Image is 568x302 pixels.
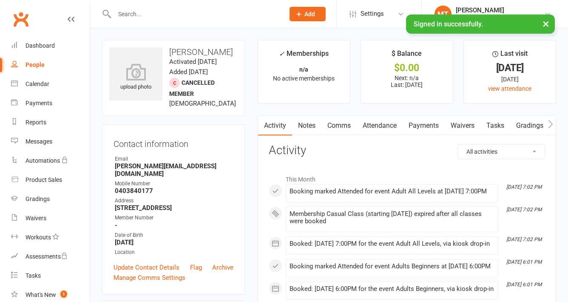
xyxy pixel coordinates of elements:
[488,85,531,92] a: view attendance
[392,48,422,63] div: $ Balance
[26,157,60,164] div: Automations
[212,262,233,273] a: Archive
[115,187,233,195] strong: 0403840177
[506,282,542,288] i: [DATE] 6:01 PM
[11,75,90,94] a: Calendar
[480,116,510,135] a: Tasks
[26,119,46,126] div: Reports
[169,100,236,107] span: [DEMOGRAPHIC_DATA]
[369,75,445,88] p: Next: n/a Last: [DATE]
[115,197,233,205] div: Address
[115,155,233,163] div: Email
[290,210,494,225] div: Membership Casual Class (starting [DATE]) expired after all classes were booked
[279,50,284,58] i: ✓
[11,36,90,55] a: Dashboard
[506,207,542,213] i: [DATE] 7:02 PM
[403,116,445,135] a: Payments
[26,215,46,221] div: Waivers
[26,42,55,49] div: Dashboard
[115,204,233,212] strong: [STREET_ADDRESS]
[492,48,528,63] div: Last visit
[290,240,494,247] div: Booked: [DATE] 7:00PM for the event Adult All Levels, via kiosk drop-in
[290,188,494,195] div: Booking marked Attended for event Adult All Levels at [DATE] 7:00PM
[11,132,90,151] a: Messages
[11,170,90,190] a: Product Sales
[26,291,56,298] div: What's New
[169,79,215,97] span: Cancelled member
[269,170,545,184] li: This Month
[115,162,233,178] strong: [PERSON_NAME][EMAIL_ADDRESS][DOMAIN_NAME]
[273,75,335,82] span: No active memberships
[369,63,445,72] div: $0.00
[506,236,542,242] i: [DATE] 7:02 PM
[26,138,52,145] div: Messages
[114,262,179,273] a: Update Contact Details
[456,6,544,14] div: [PERSON_NAME]
[506,184,542,190] i: [DATE] 7:02 PM
[169,68,208,76] time: Added [DATE]
[115,221,233,229] strong: -
[109,47,238,57] h3: [PERSON_NAME]
[435,6,452,23] div: MT
[114,136,233,149] h3: Contact information
[26,196,50,202] div: Gradings
[299,66,308,73] strong: n/a
[290,285,494,293] div: Booked: [DATE] 6:00PM for the event Adults Beginners, via kiosk drop-in
[471,63,548,72] div: [DATE]
[10,9,31,30] a: Clubworx
[11,190,90,209] a: Gradings
[115,180,233,188] div: Mobile Number
[190,262,202,273] a: Flag
[169,58,217,66] time: Activated [DATE]
[11,228,90,247] a: Workouts
[321,116,357,135] a: Comms
[471,75,548,84] div: [DATE]
[445,116,480,135] a: Waivers
[11,94,90,113] a: Payments
[258,116,292,135] a: Activity
[26,234,51,241] div: Workouts
[269,144,545,157] h3: Activity
[11,209,90,228] a: Waivers
[456,14,544,22] div: [PERSON_NAME] Humaita Noosa
[26,100,52,106] div: Payments
[11,247,90,266] a: Assessments
[26,176,62,183] div: Product Sales
[11,151,90,170] a: Automations
[26,272,41,279] div: Tasks
[115,248,233,256] div: Location
[361,4,384,23] span: Settings
[11,113,90,132] a: Reports
[414,20,483,28] span: Signed in successfully.
[11,266,90,285] a: Tasks
[290,7,326,21] button: Add
[114,273,185,283] a: Manage Comms Settings
[304,11,315,17] span: Add
[60,290,67,298] span: 1
[26,253,68,260] div: Assessments
[115,231,233,239] div: Date of Birth
[279,48,329,64] div: Memberships
[115,214,233,222] div: Member Number
[11,55,90,75] a: People
[290,263,494,270] div: Booking marked Attended for event Adults Beginners at [DATE] 6:00PM
[26,81,49,87] div: Calendar
[109,63,162,92] div: upload photo
[538,14,554,33] button: ×
[292,116,321,135] a: Notes
[506,259,542,265] i: [DATE] 6:01 PM
[26,61,45,68] div: People
[357,116,403,135] a: Attendance
[112,8,278,20] input: Search...
[115,239,233,246] strong: [DATE]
